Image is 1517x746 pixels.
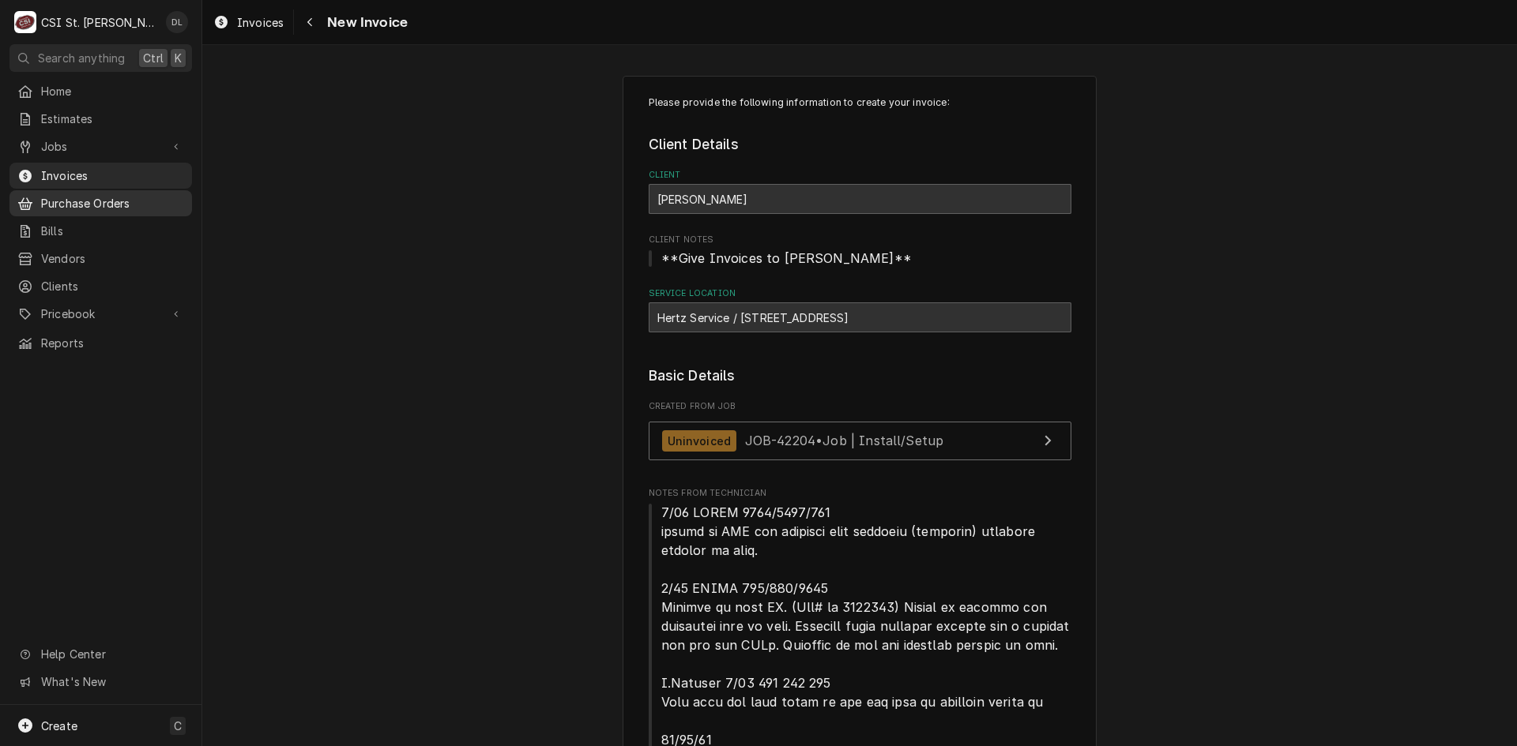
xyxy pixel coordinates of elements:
span: JOB-42204 • Job | Install/Setup [745,433,944,448]
span: Clients [41,278,184,294]
a: Invoices [207,9,290,36]
span: Reports [41,335,184,351]
a: Bills [9,218,192,244]
span: What's New [41,673,183,690]
a: View Job [649,422,1071,460]
span: Create [41,719,77,733]
div: CSI St. Louis's Avatar [14,11,36,33]
p: Please provide the following information to create your invoice: [649,96,1071,110]
div: David Lindsey's Avatar [166,11,188,33]
div: DL [166,11,188,33]
a: Go to What's New [9,669,192,695]
span: **Give Invoices to [PERSON_NAME]** [661,250,912,266]
a: Home [9,78,192,104]
a: Purchase Orders [9,190,192,216]
div: Client [649,169,1071,214]
div: Created From Job [649,400,1071,468]
span: Estimates [41,111,184,127]
div: Client Notes [649,234,1071,268]
a: Clients [9,273,192,299]
legend: Basic Details [649,366,1071,386]
span: Invoices [41,167,184,184]
a: Go to Help Center [9,641,192,667]
span: Client Notes [649,249,1071,268]
label: Service Location [649,287,1071,300]
a: Vendors [9,246,192,272]
span: Notes From Technician [649,487,1071,500]
a: Go to Jobs [9,133,192,159]
div: Lane Valente [649,184,1071,214]
a: Go to Pricebook [9,301,192,327]
a: Estimates [9,106,192,132]
span: Search anything [38,50,125,66]
span: Vendors [41,250,184,267]
span: Ctrl [143,50,164,66]
span: New Invoice [322,12,408,33]
span: Purchase Orders [41,195,184,212]
div: CSI St. [PERSON_NAME] [41,14,157,31]
a: Invoices [9,163,192,189]
div: Uninvoiced [662,430,737,452]
span: Created From Job [649,400,1071,413]
span: Home [41,83,184,99]
div: Hertz Service / 9477 Aero Space Dr, St. Louis, MO 63134 [649,302,1071,332]
div: Service Location [649,287,1071,332]
div: C [14,11,36,33]
span: K [175,50,182,66]
span: C [174,718,182,734]
button: Navigate back [297,9,322,35]
span: Pricebook [41,306,160,322]
label: Client [649,169,1071,182]
span: Help Center [41,646,183,662]
span: Invoices [237,14,284,31]
button: Search anythingCtrlK [9,44,192,72]
span: Client Notes [649,234,1071,246]
span: Bills [41,223,184,239]
legend: Client Details [649,134,1071,155]
a: Reports [9,330,192,356]
span: Jobs [41,138,160,155]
